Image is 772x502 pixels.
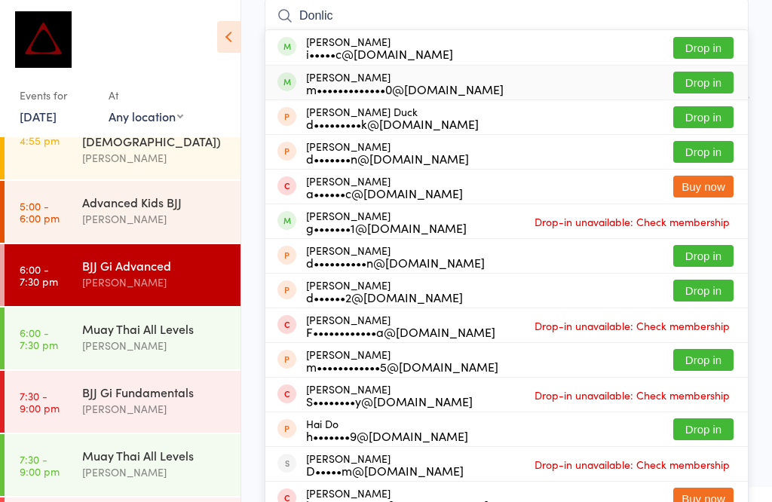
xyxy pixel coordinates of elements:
[82,320,228,337] div: Muay Thai All Levels
[531,384,734,406] span: Drop-in unavailable: Check membership
[306,395,473,407] div: S••••••••y@[DOMAIN_NAME]
[5,181,240,243] a: 5:00 -6:00 pmAdvanced Kids BJJ[PERSON_NAME]
[306,326,495,338] div: F••••••••••••a@[DOMAIN_NAME]
[673,72,734,93] button: Drop in
[20,453,60,477] time: 7:30 - 9:00 pm
[82,400,228,418] div: [PERSON_NAME]
[20,326,58,350] time: 6:00 - 7:30 pm
[82,464,228,481] div: [PERSON_NAME]
[673,418,734,440] button: Drop in
[306,314,495,338] div: [PERSON_NAME]
[673,349,734,371] button: Drop in
[306,118,479,130] div: d•••••••••k@[DOMAIN_NAME]
[5,308,240,369] a: 6:00 -7:30 pmMuay Thai All Levels[PERSON_NAME]
[306,244,485,268] div: [PERSON_NAME]
[306,383,473,407] div: [PERSON_NAME]
[306,71,504,95] div: [PERSON_NAME]
[82,337,228,354] div: [PERSON_NAME]
[82,447,228,464] div: Muay Thai All Levels
[306,348,498,372] div: [PERSON_NAME]
[306,256,485,268] div: d••••••••••n@[DOMAIN_NAME]
[5,434,240,496] a: 7:30 -9:00 pmMuay Thai All Levels[PERSON_NAME]
[531,314,734,337] span: Drop-in unavailable: Check membership
[82,274,228,291] div: [PERSON_NAME]
[20,108,57,124] a: [DATE]
[82,210,228,228] div: [PERSON_NAME]
[82,194,228,210] div: Advanced Kids BJJ
[673,176,734,197] button: Buy now
[306,418,468,442] div: Hai Do
[306,175,463,199] div: [PERSON_NAME]
[306,360,498,372] div: m••••••••••••5@[DOMAIN_NAME]
[531,453,734,476] span: Drop-in unavailable: Check membership
[82,149,228,167] div: [PERSON_NAME]
[306,291,463,303] div: d••••••2@[DOMAIN_NAME]
[306,152,469,164] div: d•••••••n@[DOMAIN_NAME]
[306,210,467,234] div: [PERSON_NAME]
[82,384,228,400] div: BJJ Gi Fundamentals
[306,106,479,130] div: [PERSON_NAME] Duck
[673,141,734,163] button: Drop in
[5,371,240,433] a: 7:30 -9:00 pmBJJ Gi Fundamentals[PERSON_NAME]
[306,35,453,60] div: [PERSON_NAME]
[20,83,93,108] div: Events for
[306,83,504,95] div: m•••••••••••••0@[DOMAIN_NAME]
[109,108,183,124] div: Any location
[20,200,60,224] time: 5:00 - 6:00 pm
[109,83,183,108] div: At
[306,47,453,60] div: i•••••c@[DOMAIN_NAME]
[82,257,228,274] div: BJJ Gi Advanced
[306,187,463,199] div: a••••••c@[DOMAIN_NAME]
[20,390,60,414] time: 7:30 - 9:00 pm
[673,37,734,59] button: Drop in
[531,210,734,233] span: Drop-in unavailable: Check membership
[306,430,468,442] div: h•••••••9@[DOMAIN_NAME]
[20,122,60,146] time: 4:10 - 4:55 pm
[306,222,467,234] div: g•••••••1@[DOMAIN_NAME]
[673,280,734,302] button: Drop in
[673,106,734,128] button: Drop in
[306,464,464,476] div: D•••••m@[DOMAIN_NAME]
[5,244,240,306] a: 6:00 -7:30 pmBJJ Gi Advanced[PERSON_NAME]
[306,452,464,476] div: [PERSON_NAME]
[5,103,240,179] a: 4:10 -4:55 pmJunior Kids BJJ (Ages [DEMOGRAPHIC_DATA])[PERSON_NAME]
[306,279,463,303] div: [PERSON_NAME]
[306,140,469,164] div: [PERSON_NAME]
[20,263,58,287] time: 6:00 - 7:30 pm
[15,11,72,68] img: Dominance MMA Thomastown
[673,245,734,267] button: Drop in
